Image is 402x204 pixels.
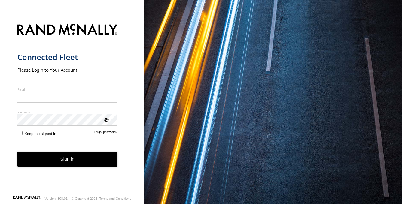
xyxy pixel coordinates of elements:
[17,22,117,38] img: Rand McNally
[94,130,117,136] a: Forgot password?
[17,52,117,62] h1: Connected Fleet
[103,116,109,122] div: ViewPassword
[17,110,117,114] label: Password
[13,196,41,202] a: Visit our Website
[45,197,68,200] div: Version: 308.01
[99,197,131,200] a: Terms and Conditions
[19,131,23,135] input: Keep me signed in
[72,197,131,200] div: © Copyright 2025 -
[24,131,56,136] span: Keep me signed in
[17,20,127,195] form: main
[17,87,117,92] label: Email
[17,152,117,166] button: Sign in
[17,67,117,73] h2: Please Login to Your Account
